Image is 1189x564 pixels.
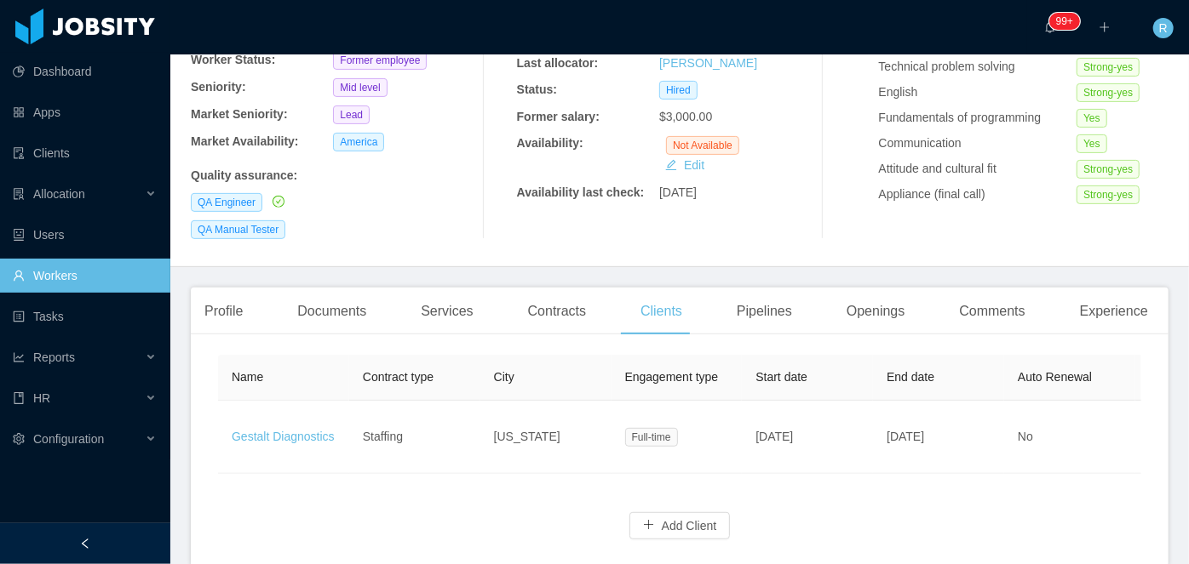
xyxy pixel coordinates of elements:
[1077,134,1107,153] span: Yes
[191,193,262,212] span: QA Engineer
[887,430,924,443] span: [DATE]
[625,370,719,384] span: Engagement type
[33,350,75,364] span: Reports
[13,433,25,445] i: icon: setting
[627,288,696,335] div: Clients
[333,78,387,97] span: Mid level
[33,187,85,201] span: Allocation
[333,51,427,70] span: Former employee
[191,220,285,239] span: QA Manual Tester
[1044,21,1056,33] i: icon: bell
[755,370,807,384] span: Start date
[723,288,806,335] div: Pipelines
[1004,401,1135,474] td: No
[1077,185,1140,204] span: Strong-yes
[879,160,1077,178] div: Attitude and cultural fit
[659,185,697,199] span: [DATE]
[1049,13,1080,30] sup: 263
[625,428,678,447] span: Full-time
[480,401,612,474] td: [US_STATE]
[191,53,275,66] b: Worker Status:
[1018,370,1092,384] span: Auto Renewal
[363,430,403,443] span: Staffing
[191,107,288,121] b: Market Seniority:
[363,370,434,384] span: Contract type
[191,80,246,94] b: Seniority:
[13,95,157,129] a: icon: appstoreApps
[284,288,380,335] div: Documents
[659,81,698,100] span: Hired
[232,430,335,443] a: Gestalt Diagnostics
[33,432,104,446] span: Configuration
[514,288,600,335] div: Contracts
[494,370,514,384] span: City
[517,83,557,96] b: Status:
[1077,58,1140,77] span: Strong-yes
[659,56,757,70] a: [PERSON_NAME]
[191,168,297,182] b: Quality assurance :
[273,196,284,208] i: icon: check-circle
[1077,160,1140,179] span: Strong-yes
[517,185,645,199] b: Availability last check:
[879,109,1077,127] div: Fundamentals of programming
[13,259,157,293] a: icon: userWorkers
[13,392,25,404] i: icon: book
[13,299,157,333] a: icon: profileTasks
[879,58,1077,76] div: Technical problem solving
[629,512,731,539] button: icon: plusAdd Client
[1077,109,1107,128] span: Yes
[191,134,299,148] b: Market Availability:
[191,288,256,335] div: Profile
[755,430,793,443] span: [DATE]
[833,288,919,335] div: Openings
[658,155,711,175] button: icon: editEdit
[333,105,370,124] span: Lead
[333,133,384,151] span: America
[879,134,1077,152] div: Communication
[517,110,600,123] b: Former salary:
[13,218,157,252] a: icon: robotUsers
[232,370,263,384] span: Name
[1159,18,1168,38] span: R
[1099,21,1111,33] i: icon: plus
[879,83,1077,101] div: English
[13,351,25,363] i: icon: line-chart
[13,136,157,170] a: icon: auditClients
[407,288,486,335] div: Services
[659,110,712,123] span: $3,000.00
[269,195,284,208] a: icon: check-circle
[1066,288,1162,335] div: Experience
[517,56,599,70] b: Last allocator:
[517,136,583,150] b: Availability:
[13,188,25,200] i: icon: solution
[1077,83,1140,102] span: Strong-yes
[945,288,1038,335] div: Comments
[13,54,157,88] a: icon: pie-chartDashboard
[887,370,934,384] span: End date
[879,185,1077,203] div: Appliance (final call)
[33,391,50,405] span: HR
